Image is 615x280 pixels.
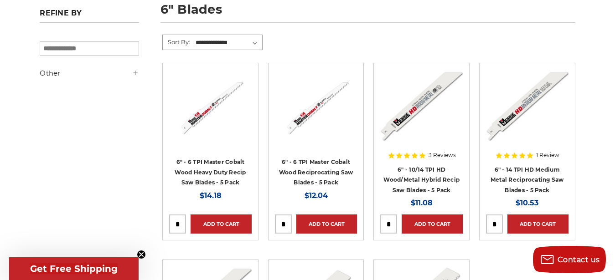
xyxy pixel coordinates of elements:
[516,199,538,207] span: $10.53
[40,68,139,79] h5: Other
[163,35,190,49] label: Sort By:
[380,70,463,143] img: Morse HD General Purpose 6 inch 10/14 TPI reciprocating sawsall saw blade for wood or metal cutti...
[383,166,460,193] a: 6" - 10/14 TPI HD Wood/Metal Hybrid Recip Saw Blades - 5 Pack
[169,70,252,143] img: Heavy duty 6" reciprocating blade for wood
[30,263,118,274] span: Get Free Shipping
[160,3,575,23] h1: 6" blades
[558,255,600,264] span: Contact us
[9,257,139,280] div: Get Free ShippingClose teaser
[191,214,252,234] a: Add to Cart
[194,36,262,50] select: Sort By:
[169,70,252,178] a: Heavy duty 6" reciprocating blade for wood
[275,70,357,178] a: 6" reciprocating blade for wood
[411,199,433,207] span: $11.08
[137,250,146,259] button: Close teaser
[486,70,568,178] a: 6 inch Morse HD medium metal reciprocating saw blade, 14 TPI
[533,246,606,273] button: Contact us
[275,70,357,143] img: 6" reciprocating blade for wood
[507,214,568,234] a: Add to Cart
[491,166,564,193] a: 6" - 14 TPI HD Medium Metal Reciprocating Saw Blades - 5 Pack
[380,70,463,178] a: Morse HD General Purpose 6 inch 10/14 TPI reciprocating sawsall saw blade for wood or metal cutti...
[402,214,463,234] a: Add to Cart
[296,214,357,234] a: Add to Cart
[305,191,328,200] span: $12.04
[486,70,568,143] img: 6 inch Morse HD medium metal reciprocating saw blade, 14 TPI
[40,9,139,23] h5: Refine by
[200,191,222,200] span: $14.18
